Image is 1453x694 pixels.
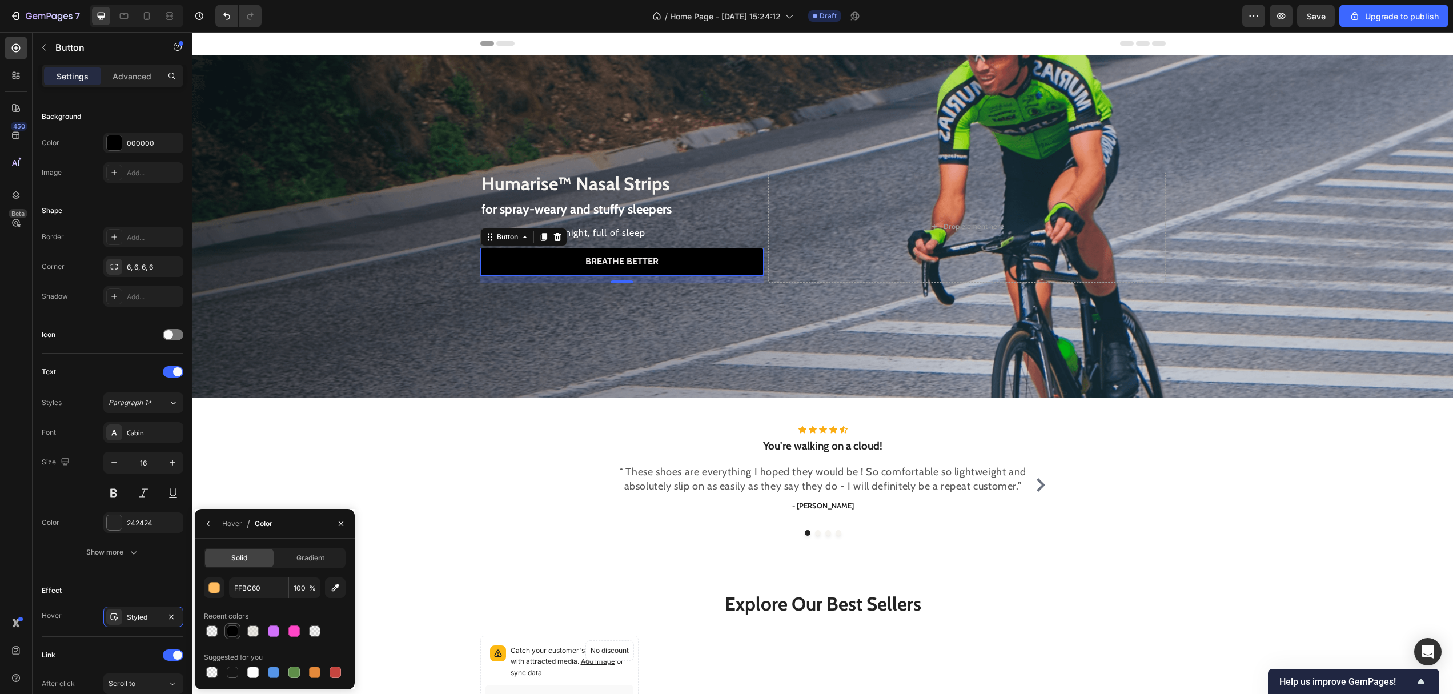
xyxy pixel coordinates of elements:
[103,673,183,694] button: Scroll to
[42,138,59,148] div: Color
[42,427,56,438] div: Font
[57,70,89,82] p: Settings
[1279,676,1414,687] span: Help us improve GemPages!
[127,518,180,528] div: 242424
[670,10,781,22] span: Home Page - [DATE] 15:24:12
[247,517,250,531] span: /
[42,518,59,528] div: Color
[42,262,65,272] div: Corner
[426,407,835,422] p: You're walking on a cloud!
[42,206,62,216] div: Shape
[289,560,972,584] p: Explore Our Best Sellers
[42,232,64,242] div: Border
[42,367,56,377] div: Text
[204,652,263,663] div: Suggested for you
[426,433,835,462] p: “ These shoes are everything I hoped they would be ! So comfortable so lightweight and absolutely...
[215,5,262,27] div: Undo/Redo
[5,5,85,27] button: 7
[42,650,55,660] div: Link
[42,398,62,408] div: Styles
[309,583,316,593] span: %
[820,11,837,21] span: Draft
[55,41,152,54] p: Button
[42,611,62,621] div: Hover
[109,679,135,688] span: Scroll to
[42,542,183,563] button: Show more
[1414,638,1442,665] div: Open Intercom Messenger
[398,613,436,624] p: No discount
[1349,10,1439,22] div: Upgrade to publish
[86,547,139,558] div: Show more
[318,636,350,645] span: sync data
[42,679,75,689] div: After click
[127,232,180,243] div: Add...
[127,292,180,302] div: Add...
[42,167,62,178] div: Image
[127,428,180,438] div: Cabin
[127,168,180,178] div: Add...
[318,625,431,645] span: or
[289,170,479,185] span: for spray-weary and stuffy sleepers
[426,468,835,480] p: - [PERSON_NAME]
[633,498,639,504] button: Dot
[42,455,72,470] div: Size
[113,70,151,82] p: Advanced
[393,224,466,235] span: Breathe better
[318,613,437,647] p: Catch your customer's attention with attracted media.
[192,32,1453,694] iframe: To enrich screen reader interactions, please activate Accessibility in Grammarly extension settings
[75,9,80,23] p: 7
[9,209,27,218] div: Beta
[42,585,62,596] div: Effect
[751,190,812,199] div: Drop element here
[42,111,81,122] div: Background
[288,216,572,244] a: Breathe better
[255,519,272,529] div: Color
[612,498,618,504] button: Dot
[839,444,857,462] button: Carousel Next Arrow
[1339,5,1448,27] button: Upgrade to publish
[109,398,152,408] span: Paragraph 1*
[11,122,27,131] div: 450
[623,498,628,504] button: Dot
[42,291,68,302] div: Shadow
[302,200,328,210] div: Button
[127,262,180,272] div: 6, 6, 6, 6
[1307,11,1326,21] span: Save
[204,611,248,621] div: Recent colors
[127,612,160,623] div: Styled
[229,577,288,598] input: Eg: FFFFFF
[388,625,423,633] span: Add image
[296,553,324,563] span: Gradient
[42,330,55,340] div: Icon
[222,519,242,529] div: Hover
[643,498,649,504] button: Dot
[1297,5,1335,27] button: Save
[1279,675,1428,688] button: Show survey - Help us improve GemPages!
[103,392,183,413] button: Paragraph 1*
[665,10,668,22] span: /
[127,138,180,149] div: 000000
[289,141,477,163] span: Humarise™ Nasal Strips
[231,553,247,563] span: Solid
[289,195,453,206] span: Enjoy a spray-less night, full of sleep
